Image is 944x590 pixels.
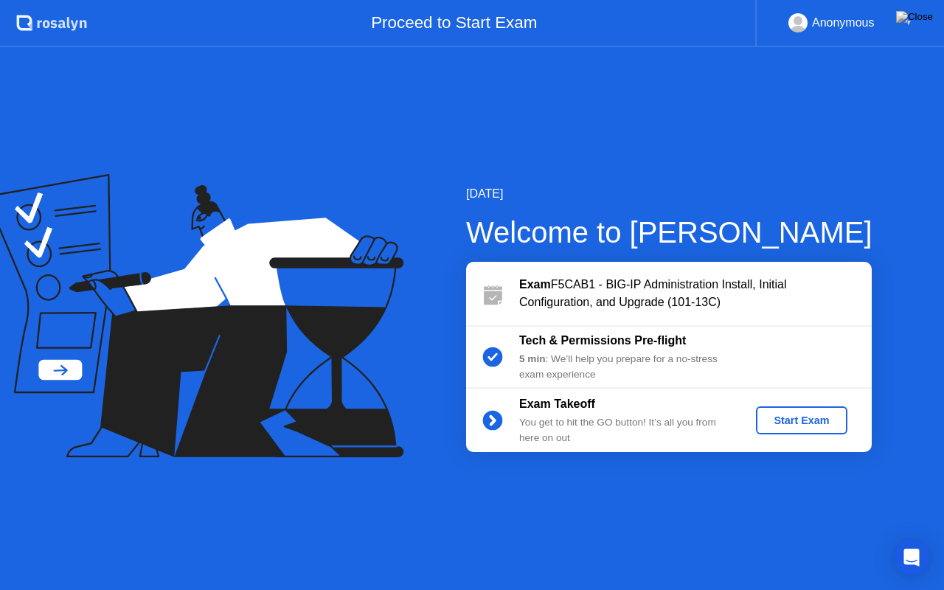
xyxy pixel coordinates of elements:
[466,210,872,254] div: Welcome to [PERSON_NAME]
[519,278,551,291] b: Exam
[466,185,872,203] div: [DATE]
[519,352,732,382] div: : We’ll help you prepare for a no-stress exam experience
[519,415,732,445] div: You get to hit the GO button! It’s all you from here on out
[756,406,847,434] button: Start Exam
[812,13,875,32] div: Anonymous
[762,414,841,426] div: Start Exam
[894,540,929,575] div: Open Intercom Messenger
[896,11,933,23] img: Close
[519,353,546,364] b: 5 min
[519,398,595,410] b: Exam Takeoff
[519,276,872,311] div: F5CAB1 - BIG-IP Administration Install, Initial Configuration, and Upgrade (101-13C)
[519,334,686,347] b: Tech & Permissions Pre-flight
